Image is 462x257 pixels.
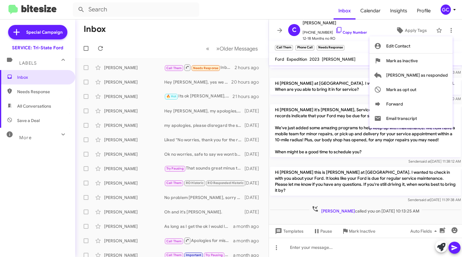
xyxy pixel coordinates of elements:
[386,54,418,68] span: Mark as inactive
[369,97,453,111] button: Forward
[386,39,410,53] span: Edit Contact
[386,82,416,97] span: Mark as opt out
[369,111,453,126] button: Email transcript
[386,68,448,82] span: [PERSON_NAME] as responded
